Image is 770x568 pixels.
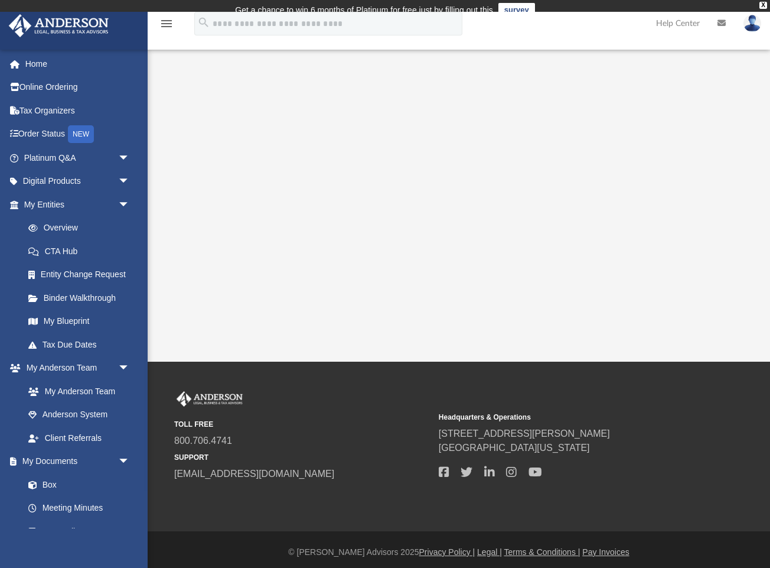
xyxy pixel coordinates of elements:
span: arrow_drop_down [118,170,142,194]
a: Box [17,473,136,496]
a: Pay Invoices [582,547,629,557]
a: Client Referrals [17,426,142,450]
a: My Documentsarrow_drop_down [8,450,142,473]
a: Legal | [477,547,502,557]
a: Tax Organizers [8,99,148,122]
a: Tax Due Dates [17,333,148,356]
img: Anderson Advisors Platinum Portal [174,391,245,407]
a: Order StatusNEW [8,122,148,147]
a: My Entitiesarrow_drop_down [8,193,148,216]
a: [STREET_ADDRESS][PERSON_NAME] [439,429,610,439]
a: Digital Productsarrow_drop_down [8,170,148,193]
a: My Blueprint [17,310,142,333]
div: close [759,2,767,9]
a: My Anderson Team [17,379,136,403]
a: My Anderson Teamarrow_drop_down [8,356,142,380]
i: menu [159,17,174,31]
img: User Pic [743,15,761,32]
a: [GEOGRAPHIC_DATA][US_STATE] [439,443,590,453]
a: Home [8,52,148,76]
span: arrow_drop_down [118,356,142,381]
a: [EMAIL_ADDRESS][DOMAIN_NAME] [174,469,334,479]
small: Headquarters & Operations [439,412,695,423]
a: Forms Library [17,520,136,543]
a: Anderson System [17,403,142,427]
a: CTA Hub [17,239,148,263]
i: search [197,16,210,29]
small: SUPPORT [174,452,430,463]
div: © [PERSON_NAME] Advisors 2025 [148,546,770,559]
a: Terms & Conditions | [504,547,580,557]
span: arrow_drop_down [118,450,142,474]
div: NEW [68,125,94,143]
span: arrow_drop_down [118,146,142,170]
a: Privacy Policy | [419,547,475,557]
a: 800.706.4741 [174,436,232,446]
a: menu [159,22,174,31]
span: arrow_drop_down [118,193,142,217]
a: Platinum Q&Aarrow_drop_down [8,146,148,170]
a: survey [498,3,535,17]
a: Binder Walkthrough [17,286,148,310]
img: Anderson Advisors Platinum Portal [5,14,112,37]
a: Online Ordering [8,76,148,99]
a: Overview [17,216,148,240]
div: Get a chance to win 6 months of Platinum for free just by filling out this [235,3,493,17]
a: Entity Change Request [17,263,148,287]
small: TOLL FREE [174,419,430,430]
a: Meeting Minutes [17,496,142,520]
